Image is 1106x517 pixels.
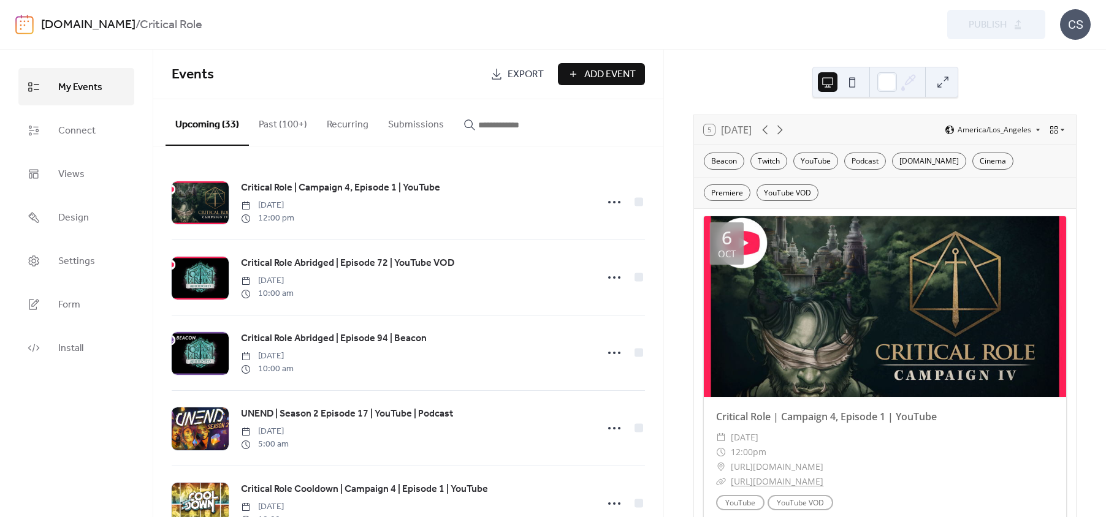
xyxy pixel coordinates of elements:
[18,198,134,236] a: Design
[241,287,294,300] span: 10:00 am
[241,331,427,346] span: Critical Role Abridged | Episode 94 | Beacon
[718,249,736,258] div: Oct
[241,425,289,438] span: [DATE]
[18,242,134,279] a: Settings
[241,500,294,513] span: [DATE]
[704,184,750,202] div: Premiere
[58,252,95,271] span: Settings
[241,350,294,363] span: [DATE]
[15,15,34,34] img: logo
[18,329,134,366] a: Install
[241,274,294,287] span: [DATE]
[18,111,134,149] a: Connect
[41,13,135,37] a: [DOMAIN_NAME]
[731,459,823,474] span: [URL][DOMAIN_NAME]
[972,153,1013,170] div: Cinema
[241,255,454,271] a: Critical Role Abridged | Episode 72 | YouTube VOD
[716,410,937,423] a: Critical Role | Campaign 4, Episode 1 | YouTube
[757,184,818,202] div: YouTube VOD
[317,99,378,145] button: Recurring
[378,99,454,145] button: Submissions
[241,331,427,347] a: Critical Role Abridged | Episode 94 | Beacon
[135,13,140,37] b: /
[172,61,214,88] span: Events
[731,475,823,487] a: [URL][DOMAIN_NAME]
[793,153,838,170] div: YouTube
[892,153,966,170] div: [DOMAIN_NAME]
[750,153,787,170] div: Twitch
[58,208,89,227] span: Design
[722,228,732,247] div: 6
[241,438,289,451] span: 5:00 am
[58,78,102,97] span: My Events
[241,406,453,422] a: UNEND | Season 2 Episode 17 | YouTube | Podcast
[481,63,553,85] a: Export
[58,121,96,140] span: Connect
[958,126,1031,134] span: America/Los_Angeles
[716,430,726,445] div: ​
[1060,9,1091,40] div: CS
[731,430,758,445] span: [DATE]
[844,153,886,170] div: Podcast
[58,339,83,358] span: Install
[58,295,80,314] span: Form
[241,180,440,196] a: Critical Role | Campaign 4, Episode 1 | YouTube
[58,165,85,184] span: Views
[558,63,645,85] button: Add Event
[584,67,636,82] span: Add Event
[241,256,454,271] span: Critical Role Abridged | Episode 72 | YouTube VOD
[241,482,488,497] span: Critical Role Cooldown | Campaign 4 | Episode 1 | YouTube
[241,363,294,375] span: 10:00 am
[166,99,249,146] button: Upcoming (33)
[241,181,440,195] span: Critical Role | Campaign 4, Episode 1 | YouTube
[716,459,726,474] div: ​
[508,67,544,82] span: Export
[704,153,744,170] div: Beacon
[241,199,294,212] span: [DATE]
[716,474,726,489] div: ​
[716,445,726,459] div: ​
[241,481,488,497] a: Critical Role Cooldown | Campaign 4 | Episode 1 | YouTube
[241,407,453,421] span: UNEND | Season 2 Episode 17 | YouTube | Podcast
[731,445,766,459] span: 12:00pm
[249,99,317,145] button: Past (100+)
[18,285,134,323] a: Form
[241,212,294,225] span: 12:00 pm
[18,155,134,192] a: Views
[18,68,134,105] a: My Events
[140,13,202,37] b: Critical Role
